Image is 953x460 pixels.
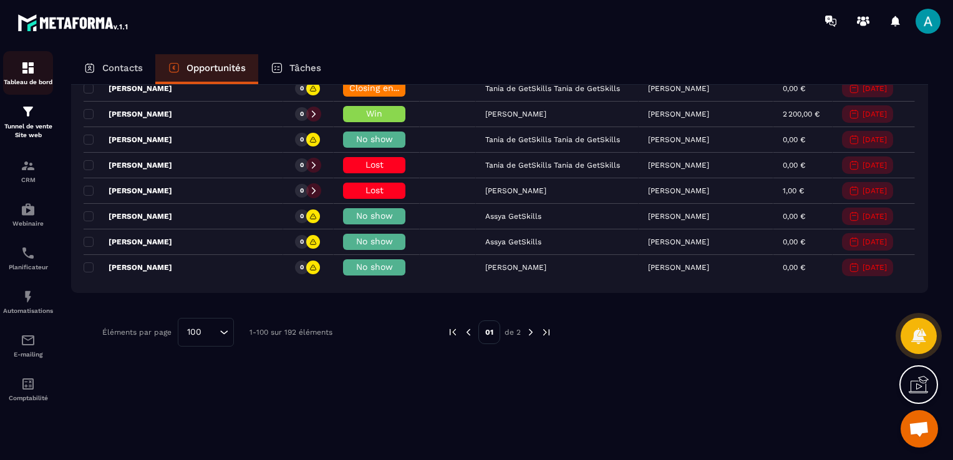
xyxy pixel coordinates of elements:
p: 01 [478,320,500,344]
p: [PERSON_NAME] [84,135,172,145]
p: 0 [300,135,304,144]
img: prev [463,327,474,338]
p: 0 [300,186,304,195]
a: Opportunités [155,54,258,84]
img: next [525,327,536,338]
p: 0,00 € [783,161,805,170]
p: [PERSON_NAME] [648,212,709,221]
a: Contacts [71,54,155,84]
p: [PERSON_NAME] [84,109,172,119]
p: [PERSON_NAME] [84,186,172,196]
span: No show [356,134,393,144]
p: [DATE] [863,212,887,221]
input: Search for option [206,325,216,339]
span: Lost [365,185,384,195]
p: [PERSON_NAME] [84,237,172,247]
p: 0 [300,212,304,221]
span: No show [356,211,393,221]
p: [DATE] [863,161,887,170]
p: Tâches [289,62,321,74]
p: [DATE] [863,84,887,93]
p: [PERSON_NAME] [648,110,709,118]
div: Search for option [178,318,234,347]
p: 0 [300,237,304,246]
p: [DATE] [863,110,887,118]
a: automationsautomationsWebinaire [3,193,53,236]
img: next [541,327,552,338]
p: [PERSON_NAME] [648,237,709,246]
p: 1-100 sur 192 éléments [249,328,332,337]
img: logo [17,11,130,34]
img: formation [21,158,36,173]
span: 100 [183,325,206,339]
a: formationformationTunnel de vente Site web [3,95,53,149]
p: [DATE] [863,263,887,272]
img: email [21,333,36,348]
p: de 2 [505,327,521,337]
p: Opportunités [186,62,246,74]
a: automationsautomationsAutomatisations [3,280,53,323]
img: formation [21,60,36,75]
span: Closing en cours [349,83,420,93]
p: [PERSON_NAME] [84,211,172,221]
img: accountant [21,376,36,391]
p: 0 [300,161,304,170]
p: Webinaire [3,220,53,227]
p: 0 [300,263,304,272]
p: [PERSON_NAME] [648,186,709,195]
a: emailemailE-mailing [3,323,53,367]
a: schedulerschedulerPlanificateur [3,236,53,280]
div: Ouvrir le chat [901,410,938,448]
img: prev [447,327,458,338]
a: accountantaccountantComptabilité [3,367,53,411]
p: [PERSON_NAME] [648,161,709,170]
p: 0,00 € [783,263,805,272]
p: [PERSON_NAME] [84,160,172,170]
p: 2 200,00 € [783,110,820,118]
p: [PERSON_NAME] [648,84,709,93]
a: formationformationCRM [3,149,53,193]
p: 0,00 € [783,84,805,93]
p: CRM [3,176,53,183]
p: E-mailing [3,351,53,358]
p: Automatisations [3,307,53,314]
a: formationformationTableau de bord [3,51,53,95]
p: [PERSON_NAME] [84,84,172,93]
img: formation [21,104,36,119]
img: automations [21,202,36,217]
p: [DATE] [863,237,887,246]
a: Tâches [258,54,334,84]
p: Tableau de bord [3,79,53,85]
p: [DATE] [863,186,887,195]
p: [DATE] [863,135,887,144]
p: Contacts [102,62,143,74]
span: No show [356,262,393,272]
p: Comptabilité [3,395,53,401]
p: 0 [300,84,304,93]
span: Lost [365,160,384,170]
p: 0 [300,110,304,118]
p: [PERSON_NAME] [648,263,709,272]
p: 0,00 € [783,212,805,221]
p: Planificateur [3,264,53,271]
img: scheduler [21,246,36,261]
p: 0,00 € [783,135,805,144]
p: [PERSON_NAME] [84,262,172,272]
p: Éléments par page [102,328,172,337]
img: automations [21,289,36,304]
p: 1,00 € [783,186,804,195]
p: Tunnel de vente Site web [3,122,53,140]
p: [PERSON_NAME] [648,135,709,144]
span: No show [356,236,393,246]
span: Win [366,108,382,118]
p: 0,00 € [783,237,805,246]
